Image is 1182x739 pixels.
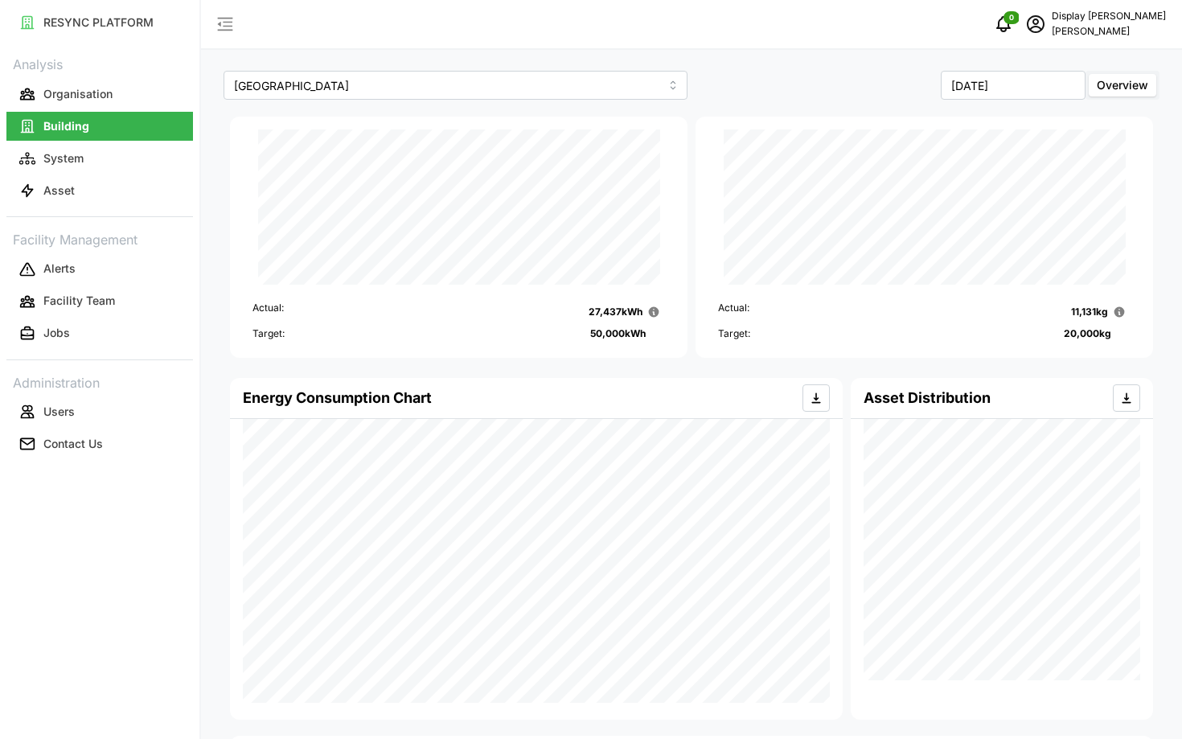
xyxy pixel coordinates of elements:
p: Actual: [718,301,749,323]
input: Select Month [941,71,1086,100]
button: Contact Us [6,429,193,458]
a: Contact Us [6,428,193,460]
p: 11,131 kg [1071,305,1108,320]
button: notifications [987,8,1020,40]
button: Asset [6,176,193,205]
p: 50,000 kWh [590,326,646,342]
p: Analysis [6,51,193,75]
p: Contact Us [43,436,103,452]
p: Building [43,118,89,134]
p: Actual: [252,301,284,323]
p: Asset [43,183,75,199]
a: RESYNC PLATFORM [6,6,193,39]
p: [PERSON_NAME] [1052,24,1166,39]
button: Users [6,397,193,426]
button: RESYNC PLATFORM [6,8,193,37]
a: Jobs [6,318,193,350]
p: Users [43,404,75,420]
h4: Asset Distribution [864,388,991,409]
button: Facility Team [6,287,193,316]
p: Jobs [43,325,70,341]
button: schedule [1020,8,1052,40]
button: Organisation [6,80,193,109]
p: Administration [6,370,193,393]
button: Alerts [6,255,193,284]
p: System [43,150,84,166]
a: Asset [6,174,193,207]
p: Facility Team [43,293,115,309]
p: Target: [718,326,750,342]
a: Facility Team [6,285,193,318]
p: Target: [252,326,285,342]
p: 27,437 kWh [589,305,642,320]
p: Organisation [43,86,113,102]
p: Display [PERSON_NAME] [1052,9,1166,24]
button: Jobs [6,319,193,348]
p: RESYNC PLATFORM [43,14,154,31]
p: 20,000 kg [1064,326,1111,342]
a: Users [6,396,193,428]
a: Organisation [6,78,193,110]
a: System [6,142,193,174]
a: Alerts [6,253,193,285]
p: Alerts [43,261,76,277]
button: System [6,144,193,173]
a: Building [6,110,193,142]
span: Overview [1097,78,1148,92]
h4: Energy Consumption Chart [243,388,432,409]
p: Facility Management [6,227,193,250]
span: 0 [1009,12,1014,23]
button: Building [6,112,193,141]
